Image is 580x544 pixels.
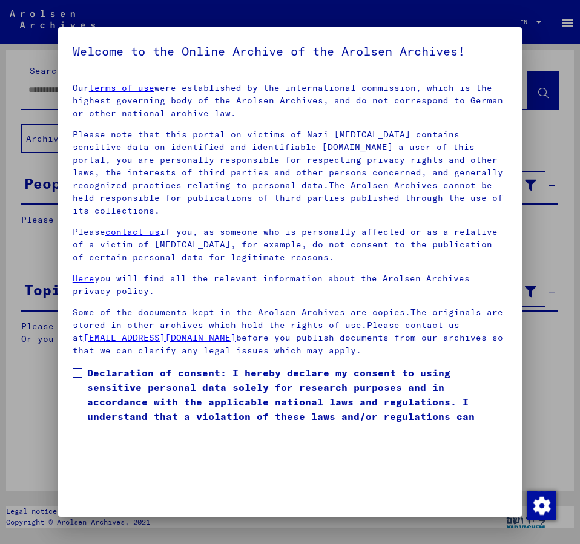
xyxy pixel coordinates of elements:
p: Please note that this portal on victims of Nazi [MEDICAL_DATA] contains sensitive data on identif... [73,128,507,217]
a: contact us [105,226,160,237]
span: Declaration of consent: I hereby declare my consent to using sensitive personal data solely for r... [87,365,507,438]
p: Some of the documents kept in the Arolsen Archives are copies.The originals are stored in other a... [73,306,507,357]
p: you will find all the relevant information about the Arolsen Archives privacy policy. [73,272,507,298]
a: [EMAIL_ADDRESS][DOMAIN_NAME] [84,332,236,343]
h5: Welcome to the Online Archive of the Arolsen Archives! [73,42,507,61]
a: Here [73,273,94,284]
a: terms of use [89,82,154,93]
p: Please if you, as someone who is personally affected or as a relative of a victim of [MEDICAL_DAT... [73,226,507,264]
p: Our were established by the international commission, which is the highest governing body of the ... [73,82,507,120]
img: Change consent [527,491,556,520]
div: Change consent [527,491,556,520]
